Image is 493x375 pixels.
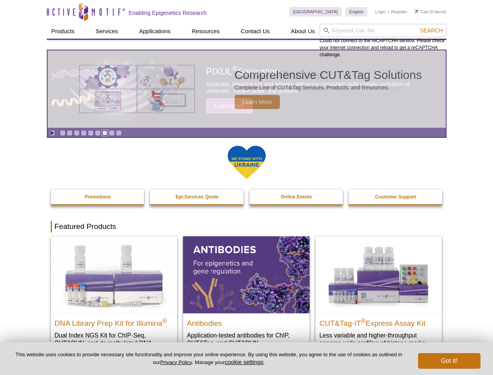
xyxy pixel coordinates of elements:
[60,130,66,136] a: Go to slide 1
[162,317,167,324] sup: ®
[249,189,344,204] a: Online Events
[418,353,481,369] button: Got it!
[176,194,219,200] strong: Epi-Services Quote
[102,130,108,136] a: Go to slide 7
[150,189,244,204] a: Epi-Services Quote
[320,24,447,58] div: Could not connect to the reCAPTCHA service. Please check your internet connection and reload to g...
[129,9,207,16] h2: Enabling Epigenetics Research
[109,130,115,136] a: Go to slide 8
[49,130,55,136] a: Toggle autoplay
[345,7,367,16] a: English
[55,316,173,327] h2: DNA Library Prep Kit for Illumina
[375,194,416,200] strong: Customer Support
[319,331,438,347] p: Less variable and higher-throughput genome-wide profiling of histone marks​.
[235,69,422,81] h2: Comprehensive CUT&Tag Solutions
[85,194,111,200] strong: Promotions
[361,317,366,324] sup: ®
[88,130,94,136] a: Go to slide 5
[236,24,274,39] a: Contact Us
[187,316,306,327] h2: Antibodies
[415,9,429,14] a: Cart
[391,9,407,14] a: Register
[349,189,443,204] a: Customer Support
[415,9,418,13] img: Your Cart
[78,64,196,114] img: Various genetic charts and diagrams.
[12,351,405,366] p: This website uses cookies to provide necessary site functionality and improve your online experie...
[95,130,101,136] a: Go to slide 6
[320,24,447,37] input: Keyword, Cat. No.
[187,24,224,39] a: Resources
[51,189,145,204] a: Promotions
[227,145,266,180] img: We Stand With Ukraine
[55,331,173,355] p: Dual Index NGS Kit for ChIP-Seq, CUT&RUN, and ds methylated DNA assays.
[235,84,422,91] p: Complete Line of CUT&Tag Services, Products, and Resources.
[281,194,312,200] strong: Online Events
[315,236,442,355] a: CUT&Tag-IT® Express Assay Kit CUT&Tag-IT®Express Assay Kit Less variable and higher-throughput ge...
[48,50,446,128] a: Various genetic charts and diagrams. Comprehensive CUT&Tag Solutions Complete Line of CUT&Tag Ser...
[91,24,123,39] a: Services
[160,359,192,365] a: Privacy Policy
[183,236,310,313] img: All Antibodies
[183,236,310,355] a: All Antibodies Antibodies Application-tested antibodies for ChIP, CUT&Tag, and CUT&RUN.
[315,236,442,313] img: CUT&Tag-IT® Express Assay Kit
[51,236,177,313] img: DNA Library Prep Kit for Illumina
[375,9,386,14] a: Login
[51,236,177,362] a: DNA Library Prep Kit for Illumina DNA Library Prep Kit for Illumina® Dual Index NGS Kit for ChIP-...
[134,24,175,39] a: Applications
[388,7,389,16] li: |
[420,27,443,34] span: Search
[74,130,80,136] a: Go to slide 3
[286,24,320,39] a: About Us
[116,130,122,136] a: Go to slide 9
[51,221,443,232] h2: Featured Products
[81,130,87,136] a: Go to slide 4
[235,95,280,109] span: Learn More
[67,130,73,136] a: Go to slide 2
[418,27,445,34] button: Search
[187,331,306,347] p: Application-tested antibodies for ChIP, CUT&Tag, and CUT&RUN.
[225,359,263,365] button: cookie settings
[319,316,438,327] h2: CUT&Tag-IT Express Assay Kit
[415,7,447,16] li: (0 items)
[48,50,446,128] article: Comprehensive CUT&Tag Solutions
[289,7,342,16] a: [GEOGRAPHIC_DATA]
[47,24,79,39] a: Products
